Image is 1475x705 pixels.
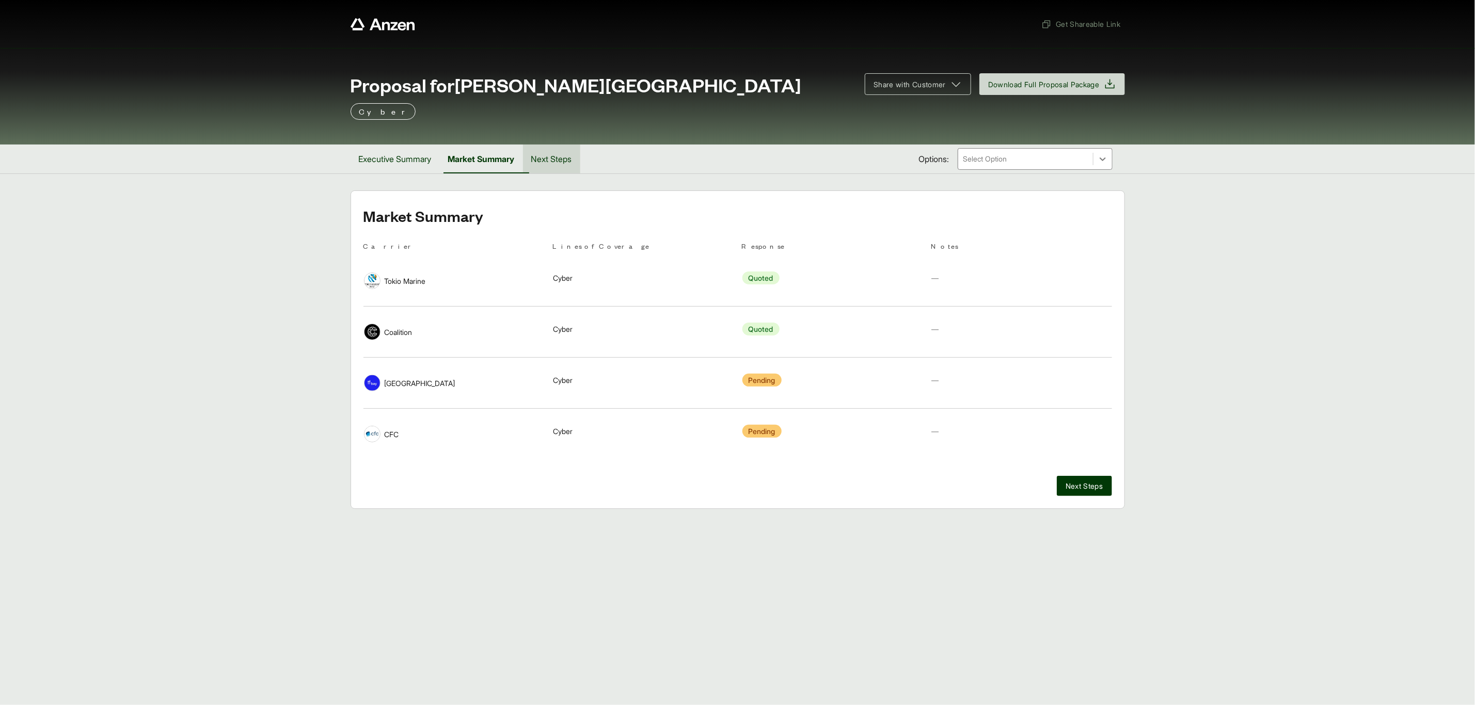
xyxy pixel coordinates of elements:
[919,153,949,165] span: Options:
[1041,19,1120,29] span: Get Shareable Link
[931,241,1112,255] th: Notes
[988,79,1100,90] span: Download Full Proposal Package
[742,241,923,255] th: Response
[351,74,802,95] span: Proposal for [PERSON_NAME][GEOGRAPHIC_DATA]
[553,426,573,437] span: Cyber
[359,105,407,118] p: Cyber
[931,325,939,333] span: —
[364,375,380,391] img: At-Bay logo
[364,324,380,340] img: Coalition logo
[552,241,734,255] th: Lines of Coverage
[363,207,1112,224] h2: Market Summary
[363,241,545,255] th: Carrier
[742,323,780,335] span: Quoted
[523,145,580,173] button: Next Steps
[931,427,939,436] span: —
[440,145,523,173] button: Market Summary
[385,429,399,440] span: CFC
[979,73,1125,95] button: Download Full Proposal Package
[351,18,415,30] a: Anzen website
[742,425,782,438] span: Pending
[385,276,426,286] span: Tokio Marine
[742,374,782,387] span: Pending
[553,324,573,334] span: Cyber
[865,73,971,95] button: Share with Customer
[931,274,939,282] span: —
[874,79,946,90] span: Share with Customer
[351,145,440,173] button: Executive Summary
[364,426,380,442] img: CFC logo
[931,376,939,384] span: —
[385,327,413,338] span: Coalition
[553,273,573,283] span: Cyber
[385,378,455,389] span: [GEOGRAPHIC_DATA]
[553,375,573,386] span: Cyber
[742,271,780,284] span: Quoted
[1057,476,1112,496] button: Next Steps
[364,273,380,289] img: Tokio Marine logo
[1037,14,1124,34] button: Get Shareable Link
[1066,480,1103,491] span: Next Steps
